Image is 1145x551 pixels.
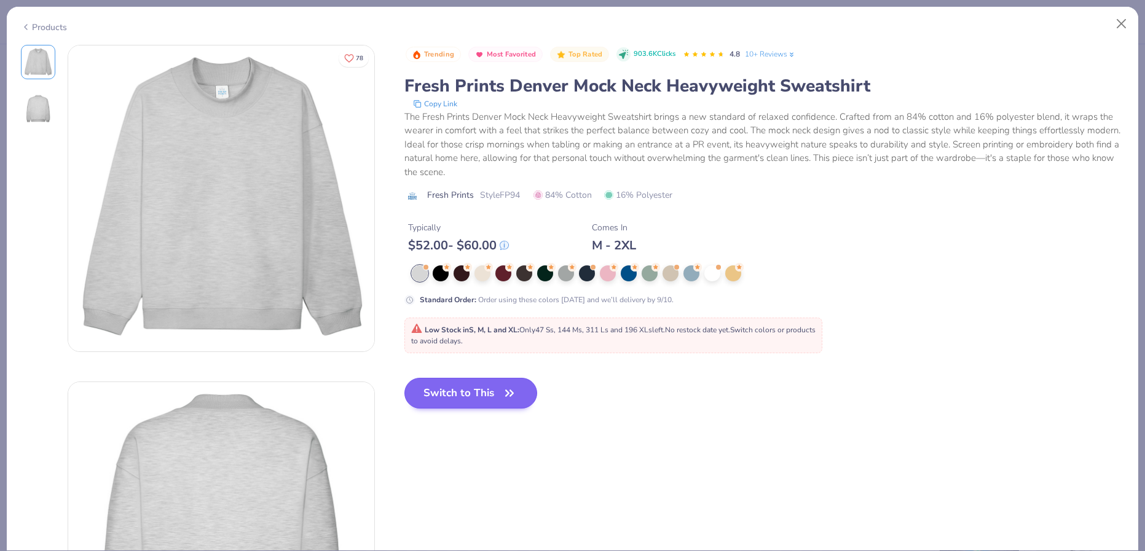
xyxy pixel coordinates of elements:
[480,189,520,201] span: Style FP94
[339,49,369,67] button: Like
[533,189,592,201] span: 84% Cotton
[23,47,53,77] img: Front
[356,55,363,61] span: 78
[412,50,422,60] img: Trending sort
[404,191,421,201] img: brand logo
[409,98,461,110] button: copy to clipboard
[604,189,672,201] span: 16% Polyester
[404,74,1125,98] div: Fresh Prints Denver Mock Neck Heavyweight Sweatshirt
[592,238,636,253] div: M - 2XL
[68,45,374,351] img: Front
[745,49,796,60] a: 10+ Reviews
[420,295,476,305] strong: Standard Order :
[487,51,536,58] span: Most Favorited
[420,294,674,305] div: Order using these colors [DATE] and we’ll delivery by 9/10.
[468,47,543,63] button: Badge Button
[411,325,816,346] span: Only 47 Ss, 144 Ms, 311 Ls and 196 XLs left. Switch colors or products to avoid delays.
[556,50,566,60] img: Top Rated sort
[634,49,675,60] span: 903.6K Clicks
[665,325,730,335] span: No restock date yet.
[550,47,609,63] button: Badge Button
[404,110,1125,179] div: The Fresh Prints Denver Mock Neck Heavyweight Sweatshirt brings a new standard of relaxed confide...
[404,378,538,408] button: Switch to This
[683,45,725,64] div: 4.8 Stars
[427,189,474,201] span: Fresh Prints
[424,51,454,58] span: Trending
[569,51,603,58] span: Top Rated
[425,325,519,335] strong: Low Stock in S, M, L and XL :
[408,221,509,234] div: Typically
[592,221,636,234] div: Comes In
[23,94,53,123] img: Back
[408,238,509,253] div: $ 52.00 - $ 60.00
[730,49,740,59] span: 4.8
[1110,12,1133,36] button: Close
[474,50,484,60] img: Most Favorited sort
[21,21,67,34] div: Products
[406,47,461,63] button: Badge Button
